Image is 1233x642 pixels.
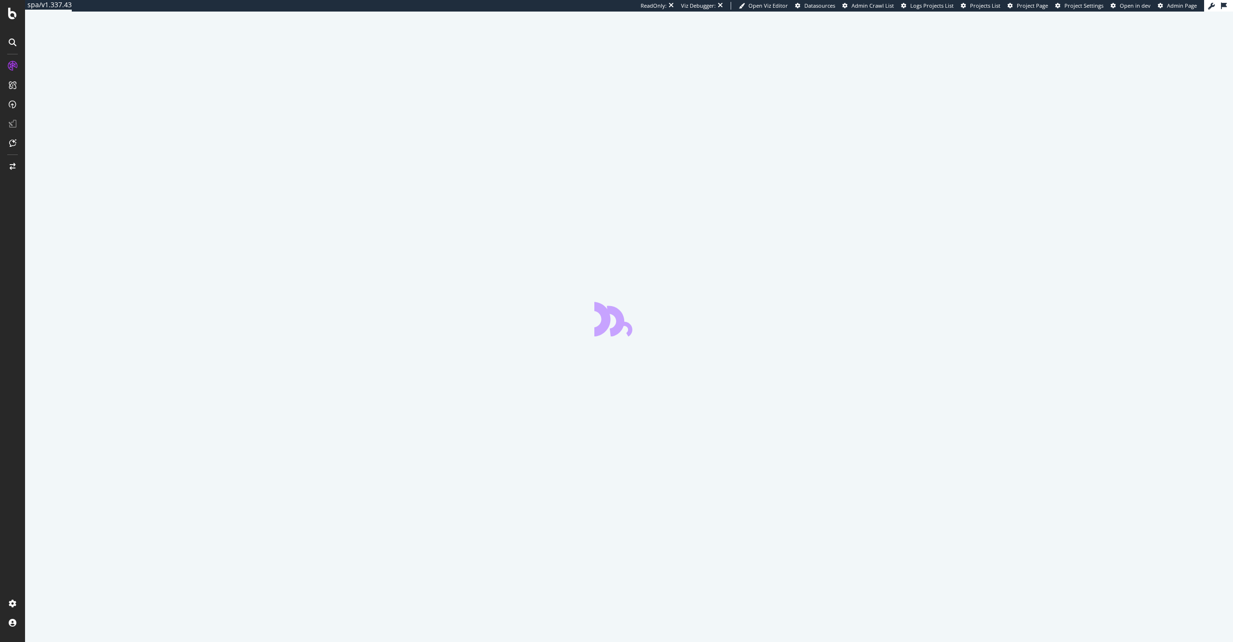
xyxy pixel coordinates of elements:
[1055,2,1103,10] a: Project Settings
[1167,2,1197,9] span: Admin Page
[1008,2,1048,10] a: Project Page
[1017,2,1048,9] span: Project Page
[1064,2,1103,9] span: Project Settings
[739,2,788,10] a: Open Viz Editor
[970,2,1000,9] span: Projects List
[681,2,716,10] div: Viz Debugger:
[748,2,788,9] span: Open Viz Editor
[901,2,954,10] a: Logs Projects List
[1111,2,1151,10] a: Open in dev
[1120,2,1151,9] span: Open in dev
[594,302,664,336] div: animation
[641,2,667,10] div: ReadOnly:
[961,2,1000,10] a: Projects List
[1158,2,1197,10] a: Admin Page
[804,2,835,9] span: Datasources
[842,2,894,10] a: Admin Crawl List
[795,2,835,10] a: Datasources
[910,2,954,9] span: Logs Projects List
[852,2,894,9] span: Admin Crawl List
